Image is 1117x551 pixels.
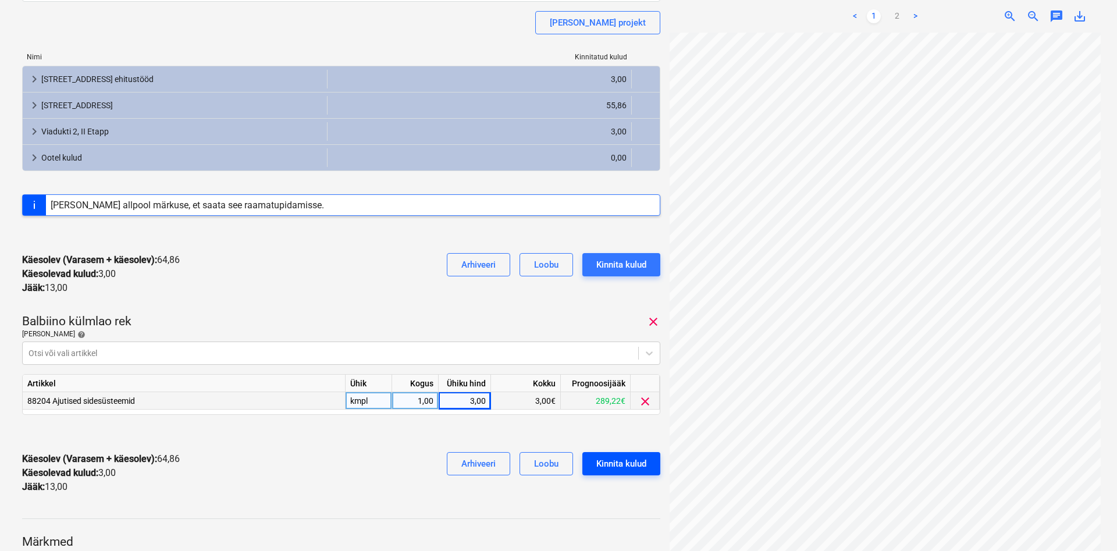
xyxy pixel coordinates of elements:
[22,466,116,480] p: 3,00
[27,125,41,138] span: keyboard_arrow_right
[332,96,627,115] div: 55,86
[561,392,631,410] div: 289,22€
[1059,495,1117,551] iframe: Chat Widget
[22,453,157,464] strong: Käesolev (Varasem + käesolev) :
[638,394,652,408] span: clear
[27,151,41,165] span: keyboard_arrow_right
[535,11,660,34] button: [PERSON_NAME] projekt
[1073,9,1087,23] span: save_alt
[582,253,660,276] button: Kinnita kulud
[890,9,904,23] a: Page 2
[22,282,45,293] strong: Jääk :
[346,375,392,392] div: Ühik
[447,253,510,276] button: Arhiveeri
[439,375,491,392] div: Ühiku hind
[1050,9,1063,23] span: chat
[22,253,180,267] p: 64,86
[41,148,322,167] div: Ootel kulud
[27,72,41,86] span: keyboard_arrow_right
[346,392,392,410] div: kmpl
[909,9,923,23] a: Next page
[461,456,496,471] div: Arhiveeri
[1026,9,1040,23] span: zoom_out
[41,70,322,88] div: [STREET_ADDRESS] ehitustööd
[596,257,646,272] div: Kinnita kulud
[22,481,45,492] strong: Jääk :
[23,375,346,392] div: Artikkel
[520,253,573,276] button: Loobu
[22,53,328,61] div: Nimi
[22,314,131,330] p: Balbiino külmlao rek
[534,257,558,272] div: Loobu
[328,53,633,61] div: Kinnitatud kulud
[1003,9,1017,23] span: zoom_in
[22,452,180,466] p: 64,86
[561,375,631,392] div: Prognoosijääk
[646,315,660,329] span: clear
[867,9,881,23] a: Page 1 is your current page
[461,257,496,272] div: Arhiveeri
[392,375,439,392] div: Kogus
[491,375,561,392] div: Kokku
[22,480,67,494] p: 13,00
[51,200,324,211] div: [PERSON_NAME] allpool märkuse, et saata see raamatupidamisse.
[397,392,433,410] div: 1,00
[22,330,660,339] div: [PERSON_NAME]
[22,467,98,478] strong: Käesolevad kulud :
[22,534,660,550] p: Märkmed
[582,452,660,475] button: Kinnita kulud
[534,456,558,471] div: Loobu
[22,267,116,281] p: 3,00
[491,392,561,410] div: 3,00€
[22,281,67,295] p: 13,00
[447,452,510,475] button: Arhiveeri
[27,396,135,406] span: 88204 Ajutised sidesüsteemid
[27,98,41,112] span: keyboard_arrow_right
[848,9,862,23] a: Previous page
[332,148,627,167] div: 0,00
[550,15,646,30] div: [PERSON_NAME] projekt
[41,96,322,115] div: [STREET_ADDRESS]
[520,452,573,475] button: Loobu
[443,392,486,410] div: 3,00
[332,70,627,88] div: 3,00
[41,122,322,141] div: Viadukti 2, II Etapp
[22,268,98,279] strong: Käesolevad kulud :
[75,330,86,339] span: help
[332,122,627,141] div: 3,00
[22,254,157,265] strong: Käesolev (Varasem + käesolev) :
[596,456,646,471] div: Kinnita kulud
